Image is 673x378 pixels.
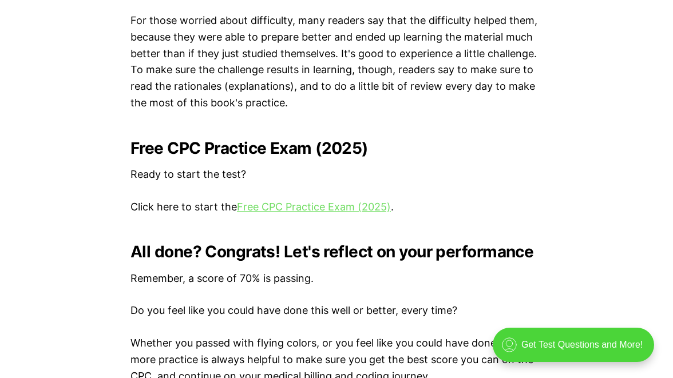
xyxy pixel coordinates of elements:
p: Remember, a score of 70% is passing. [130,270,543,287]
p: For those worried about difficulty, many readers say that the difficulty helped them, because the... [130,13,543,112]
p: Click here to start the . [130,199,543,216]
h2: All done? Congrats! Let's reflect on your performance [130,242,543,261]
a: Free CPC Practice Exam (2025) [237,201,391,213]
iframe: portal-trigger [483,322,673,378]
h2: Free CPC Practice Exam (2025) [130,139,543,157]
p: Ready to start the test? [130,166,543,183]
p: Do you feel like you could have done this well or better, every time? [130,303,543,319]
